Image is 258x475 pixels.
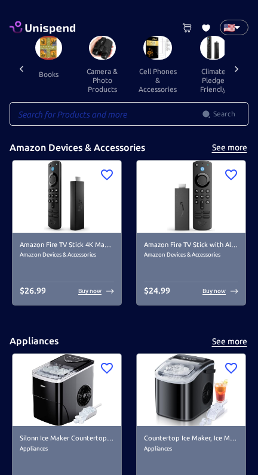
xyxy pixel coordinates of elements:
[223,20,229,35] p: 🇺🇸
[213,108,235,120] span: Search
[144,433,238,444] h6: Countertop Ice Maker, Ice Maker Machine 6 Mins 9 Bullet Ice, 26.5lbs/24Hrs, Portable Ice Maker Ma...
[78,286,102,295] p: Buy now
[200,36,227,60] img: Climate Pledge Friendly
[143,36,172,60] img: Cell Phones & Accessories
[35,36,62,60] img: Books
[10,141,145,154] h5: Amazon Devices & Accessories
[137,161,245,233] img: Amazon Fire TV Stick with Alexa Voice Remote (includes TV controls), free &amp; live TV without c...
[13,354,121,426] img: Silonn Ice Maker Countertop, 9 Cubes Ready in 6 Mins, 26lbs in 24Hrs, Self-Cleaning Ice Machine w...
[20,444,114,454] span: Appliances
[21,60,75,88] button: books
[210,334,248,349] button: See more
[20,240,114,251] h6: Amazon Fire TV Stick 4K Max streaming device, Wi-Fi 6, Alexa Voice Remote (includes TV controls)
[144,286,170,295] span: $ 24.99
[220,20,248,35] div: 🇺🇸
[129,60,186,101] button: cell phones & accessories
[20,433,114,444] h6: Silonn Ice Maker Countertop, 9 Cubes Ready in 6 Mins, 26lbs in 24Hrs, Self-Cleaning Ice Machine w...
[137,354,245,426] img: Countertop Ice Maker, Ice Maker Machine 6 Mins 9 Bullet Ice, 26.5lbs/24Hrs, Portable Ice Maker Ma...
[144,240,238,251] h6: Amazon Fire TV Stick with Alexa Voice Remote (includes TV controls), free &amp; live TV without c...
[144,250,238,260] span: Amazon Devices & Accessories
[89,36,116,60] img: Camera & Photo Products
[186,60,240,101] button: climate pledge friendly
[10,335,59,347] h5: Appliances
[20,250,114,260] span: Amazon Devices & Accessories
[202,286,226,295] p: Buy now
[13,161,121,233] img: Amazon Fire TV Stick 4K Max streaming device, Wi-Fi 6, Alexa Voice Remote (includes TV controls) ...
[144,444,238,454] span: Appliances
[10,102,202,126] input: Search for Products and more
[75,60,129,101] button: camera & photo products
[210,140,248,155] button: See more
[20,286,46,295] span: $ 26.99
